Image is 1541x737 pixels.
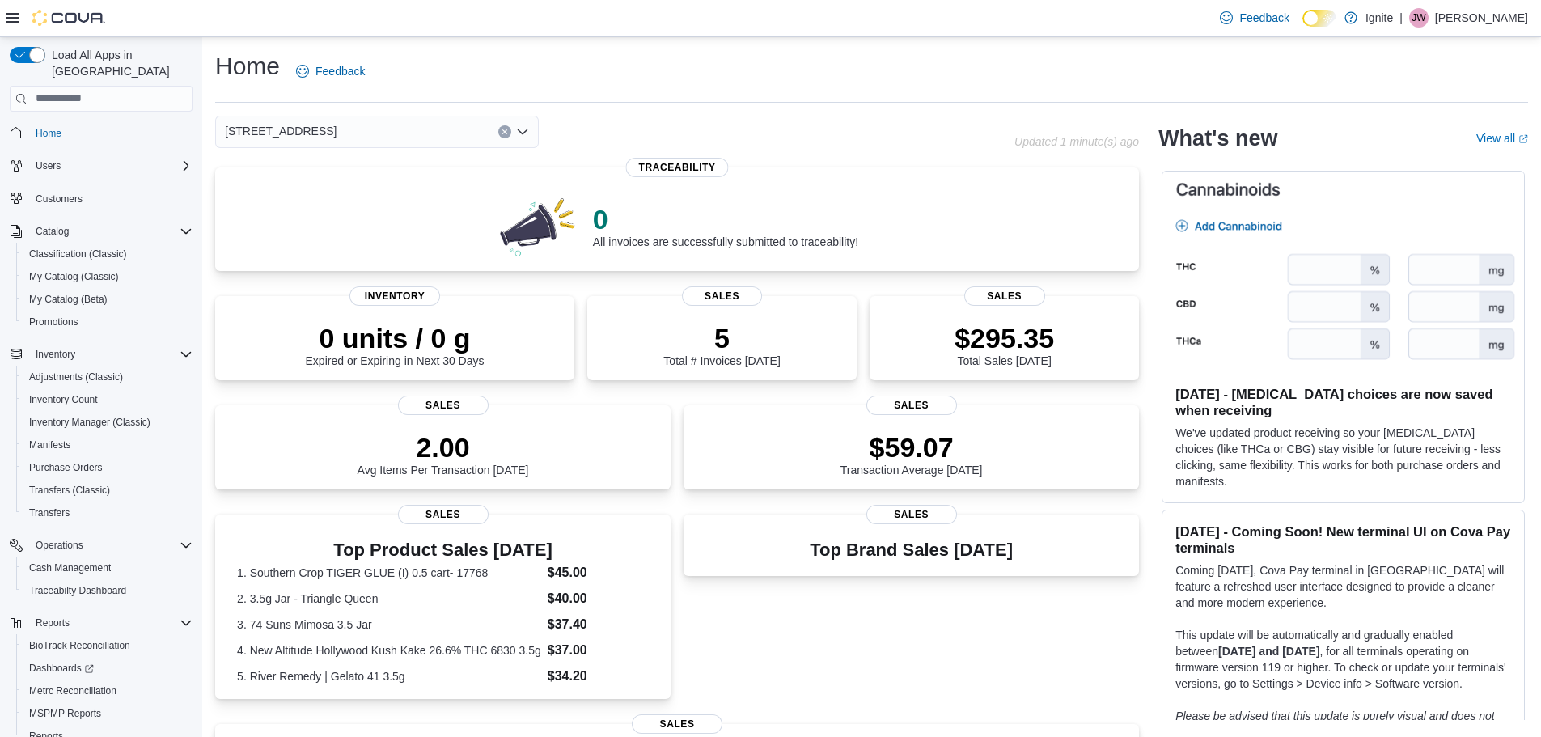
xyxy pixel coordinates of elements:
span: Metrc Reconciliation [23,681,193,701]
span: Transfers [23,503,193,523]
span: Traceability [626,158,729,177]
span: Adjustments (Classic) [29,371,123,383]
a: Dashboards [16,657,199,680]
img: Cova [32,10,105,26]
span: Dashboards [23,659,193,678]
h3: [DATE] - [MEDICAL_DATA] choices are now saved when receiving [1175,386,1511,418]
span: Classification (Classic) [29,248,127,260]
button: Classification (Classic) [16,243,199,265]
span: Inventory [349,286,440,306]
button: My Catalog (Beta) [16,288,199,311]
dt: 2. 3.5g Jar - Triangle Queen [237,591,541,607]
p: 2.00 [358,431,529,464]
span: Purchase Orders [29,461,103,474]
h1: Home [215,50,280,83]
a: Home [29,124,68,143]
span: MSPMP Reports [23,704,193,723]
span: Reports [29,613,193,633]
span: Sales [682,286,763,306]
span: [STREET_ADDRESS] [225,121,337,141]
div: Total # Invoices [DATE] [663,322,780,367]
button: Customers [3,187,199,210]
span: Inventory Count [29,393,98,406]
svg: External link [1518,134,1528,144]
a: My Catalog (Classic) [23,267,125,286]
span: Home [36,127,61,140]
button: MSPMP Reports [16,702,199,725]
p: Updated 1 minute(s) ago [1014,135,1139,148]
a: Purchase Orders [23,458,109,477]
a: BioTrack Reconciliation [23,636,137,655]
button: Clear input [498,125,511,138]
dt: 3. 74 Suns Mimosa 3.5 Jar [237,616,541,633]
dd: $40.00 [548,589,649,608]
a: Dashboards [23,659,100,678]
span: Operations [29,536,193,555]
span: My Catalog (Beta) [29,293,108,306]
span: JW [1412,8,1425,28]
dt: 5. River Remedy | Gelato 41 3.5g [237,668,541,684]
button: BioTrack Reconciliation [16,634,199,657]
span: My Catalog (Classic) [23,267,193,286]
span: Cash Management [23,558,193,578]
span: Sales [964,286,1045,306]
span: Sales [866,505,957,524]
span: Traceabilty Dashboard [29,584,126,597]
span: Catalog [29,222,193,241]
button: Operations [3,534,199,557]
a: Metrc Reconciliation [23,681,123,701]
a: Feedback [1213,2,1295,34]
h3: [DATE] - Coming Soon! New terminal UI on Cova Pay terminals [1175,523,1511,556]
button: My Catalog (Classic) [16,265,199,288]
span: Customers [36,193,83,205]
p: Ignite [1365,8,1393,28]
button: Operations [29,536,90,555]
div: All invoices are successfully submitted to traceability! [593,203,858,248]
p: 5 [663,322,780,354]
button: Users [3,155,199,177]
span: Inventory Manager (Classic) [29,416,150,429]
button: Home [3,121,199,145]
a: Cash Management [23,558,117,578]
span: Sales [632,714,722,734]
span: Sales [398,396,489,415]
span: Feedback [1239,10,1289,26]
span: Reports [36,616,70,629]
a: Classification (Classic) [23,244,133,264]
button: Adjustments (Classic) [16,366,199,388]
span: Sales [398,505,489,524]
div: Transaction Average [DATE] [840,431,983,477]
span: Transfers [29,506,70,519]
dd: $45.00 [548,563,649,582]
a: Manifests [23,435,77,455]
span: Inventory [36,348,75,361]
span: Dashboards [29,662,94,675]
span: Manifests [23,435,193,455]
div: Expired or Expiring in Next 30 Days [306,322,485,367]
div: Avg Items Per Transaction [DATE] [358,431,529,477]
span: BioTrack Reconciliation [29,639,130,652]
span: My Catalog (Beta) [23,290,193,309]
h3: Top Brand Sales [DATE] [810,540,1013,560]
button: Catalog [3,220,199,243]
button: Purchase Orders [16,456,199,479]
span: Dark Mode [1302,27,1303,28]
a: MSPMP Reports [23,704,108,723]
span: Metrc Reconciliation [29,684,116,697]
button: Manifests [16,434,199,456]
span: Home [29,123,193,143]
button: Inventory Count [16,388,199,411]
button: Promotions [16,311,199,333]
dd: $37.00 [548,641,649,660]
span: Transfers (Classic) [23,481,193,500]
input: Dark Mode [1302,10,1336,27]
a: Inventory Manager (Classic) [23,413,157,432]
img: 0 [496,193,580,258]
span: Operations [36,539,83,552]
a: View allExternal link [1476,132,1528,145]
span: Catalog [36,225,69,238]
span: My Catalog (Classic) [29,270,119,283]
span: Feedback [315,63,365,79]
span: Traceabilty Dashboard [23,581,193,600]
span: Load All Apps in [GEOGRAPHIC_DATA] [45,47,193,79]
